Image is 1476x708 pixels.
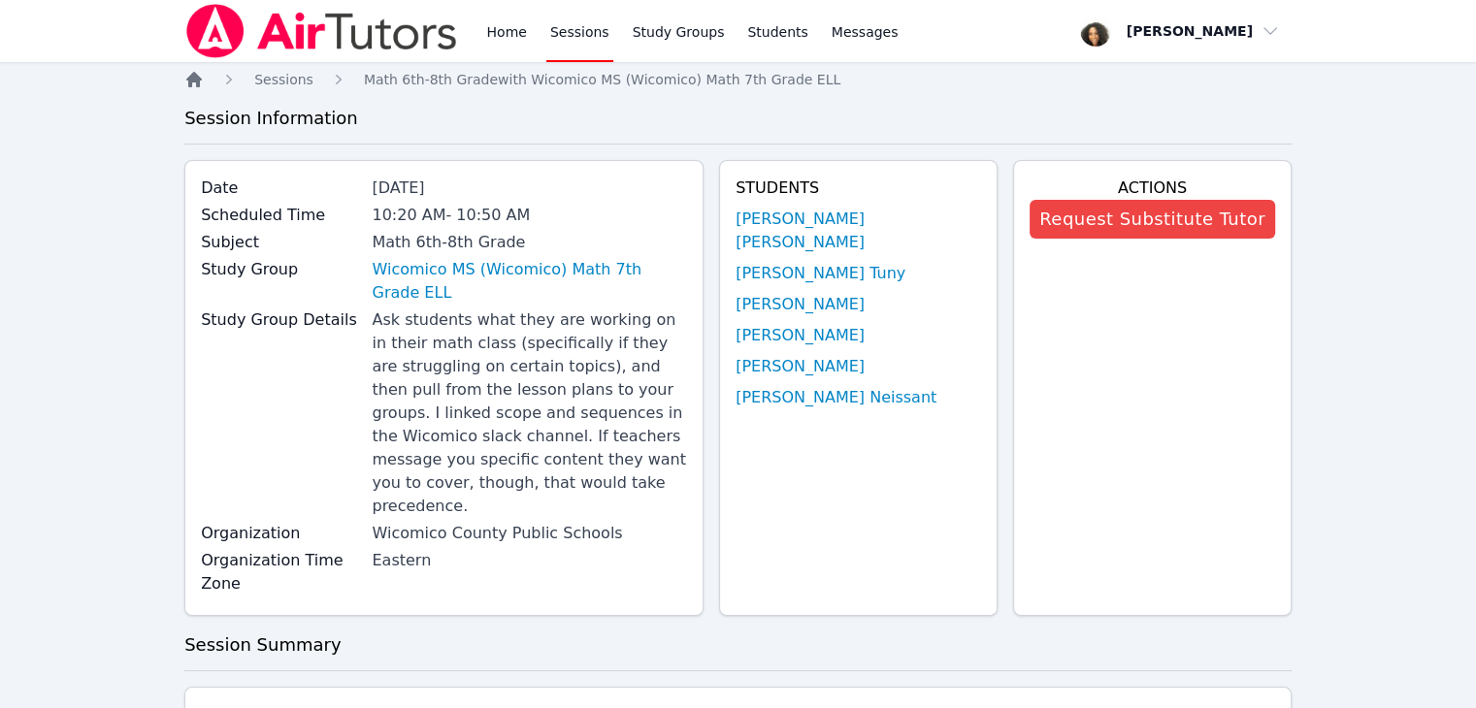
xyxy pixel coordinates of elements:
div: [DATE] [372,177,687,200]
div: Math 6th-8th Grade [372,231,687,254]
label: Study Group Details [201,308,360,332]
label: Organization [201,522,360,545]
div: Ask students what they are working on in their math class (specifically if they are struggling on... [372,308,687,518]
label: Scheduled Time [201,204,360,227]
a: [PERSON_NAME] [736,355,865,378]
h4: Actions [1030,177,1275,200]
span: Math 6th-8th Grade with Wicomico MS (Wicomico) Math 7th Grade ELL [364,72,840,87]
button: Request Substitute Tutor [1030,200,1275,239]
a: [PERSON_NAME] [736,324,865,347]
h4: Students [736,177,981,200]
a: [PERSON_NAME] Tuny [736,262,905,285]
h3: Session Information [184,105,1292,132]
span: Sessions [254,72,313,87]
h3: Session Summary [184,631,1292,659]
a: Math 6th-8th Gradewith Wicomico MS (Wicomico) Math 7th Grade ELL [364,70,840,89]
label: Study Group [201,258,360,281]
a: Wicomico MS (Wicomico) Math 7th Grade ELL [372,258,687,305]
a: Sessions [254,70,313,89]
a: [PERSON_NAME] [736,293,865,316]
label: Organization Time Zone [201,549,360,595]
div: Eastern [372,549,687,572]
label: Subject [201,231,360,254]
span: Messages [832,22,899,42]
div: Wicomico County Public Schools [372,522,687,545]
a: [PERSON_NAME] [PERSON_NAME] [736,208,981,254]
img: Air Tutors [184,4,459,58]
label: Date [201,177,360,200]
div: 10:20 AM - 10:50 AM [372,204,687,227]
nav: Breadcrumb [184,70,1292,89]
a: [PERSON_NAME] Neissant [736,386,936,409]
